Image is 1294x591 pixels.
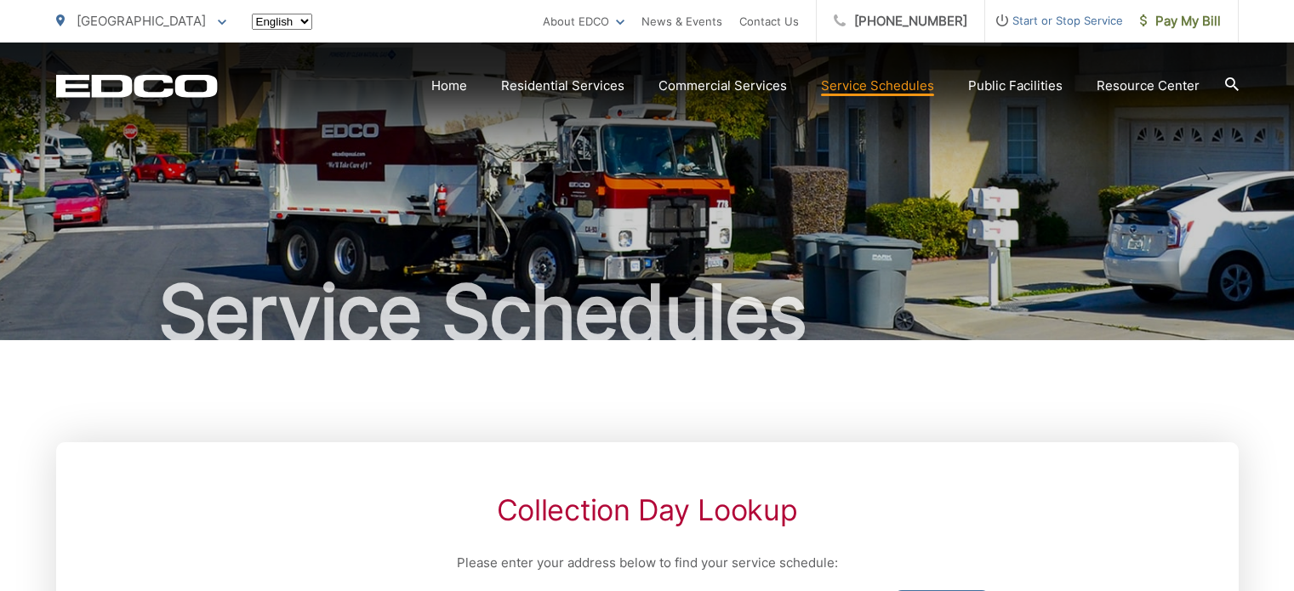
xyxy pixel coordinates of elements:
select: Select a language [252,14,312,30]
h1: Service Schedules [56,270,1239,355]
p: Please enter your address below to find your service schedule: [304,553,989,573]
a: Public Facilities [968,76,1063,96]
span: Pay My Bill [1140,11,1221,31]
span: [GEOGRAPHIC_DATA] [77,13,206,29]
a: Commercial Services [658,76,787,96]
a: About EDCO [543,11,624,31]
a: Home [431,76,467,96]
a: News & Events [641,11,722,31]
a: Contact Us [739,11,799,31]
a: Residential Services [501,76,624,96]
h2: Collection Day Lookup [304,493,989,527]
a: Resource Center [1097,76,1200,96]
a: Service Schedules [821,76,934,96]
a: EDCD logo. Return to the homepage. [56,74,218,98]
